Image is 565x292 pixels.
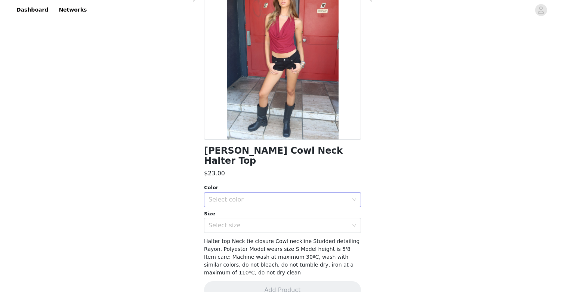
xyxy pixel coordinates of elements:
h3: $23.00 [204,169,225,178]
i: icon: down [352,197,356,203]
a: Dashboard [12,1,53,18]
div: avatar [537,4,544,16]
div: Size [204,210,361,218]
i: icon: down [352,223,356,228]
div: Color [204,184,361,191]
div: Select color [209,196,348,203]
span: Halter top Neck tie closure Cowl neckline Studded detailing Rayon, Polyester Model wears size S M... [204,238,359,276]
div: Select size [209,222,348,229]
a: Networks [54,1,91,18]
h1: [PERSON_NAME] Cowl Neck Halter Top [204,146,361,166]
